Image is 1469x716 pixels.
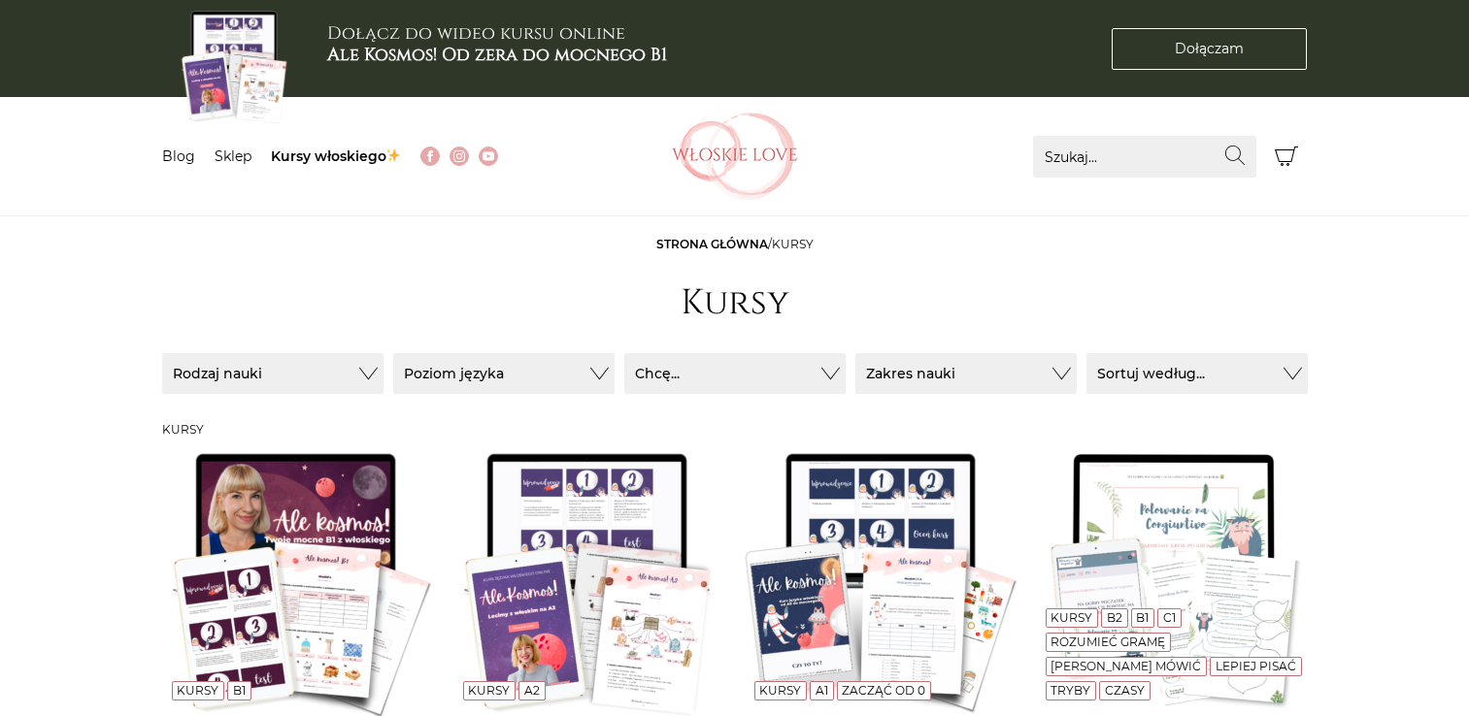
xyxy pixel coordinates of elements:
a: A2 [524,683,540,698]
button: Chcę... [624,353,846,394]
a: C1 [1163,610,1176,625]
a: B1 [1136,610,1149,625]
a: Dołączam [1112,28,1307,70]
button: Rodzaj nauki [162,353,384,394]
a: Kursy [177,683,218,698]
a: Sklep [215,147,251,165]
a: A1 [816,683,828,698]
b: Ale Kosmos! Od zera do mocnego B1 [327,43,667,67]
button: Koszyk [1266,136,1308,178]
a: Rozumieć gramę [1051,635,1165,649]
a: Kursy [759,683,801,698]
h3: Kursy [162,423,1308,437]
a: [PERSON_NAME] mówić [1051,659,1201,673]
span: Dołączam [1175,39,1244,59]
a: Zacząć od 0 [842,683,925,698]
img: Włoskielove [672,113,798,200]
a: Tryby [1051,683,1090,698]
a: Kursy [468,683,510,698]
span: / [656,237,814,251]
button: Poziom języka [393,353,615,394]
a: B1 [233,683,246,698]
a: Czasy [1105,683,1145,698]
button: Sortuj według... [1086,353,1308,394]
h1: Kursy [681,282,789,324]
a: Strona główna [656,237,768,251]
input: Szukaj... [1033,136,1256,178]
h3: Dołącz do wideo kursu online [327,23,667,65]
a: Kursy [1051,610,1092,625]
button: Zakres nauki [855,353,1077,394]
img: ✨ [386,148,400,162]
span: Kursy [772,237,814,251]
a: Lepiej pisać [1216,659,1296,673]
a: Blog [162,147,195,165]
a: Kursy włoskiego [271,147,402,165]
a: B2 [1107,610,1122,625]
